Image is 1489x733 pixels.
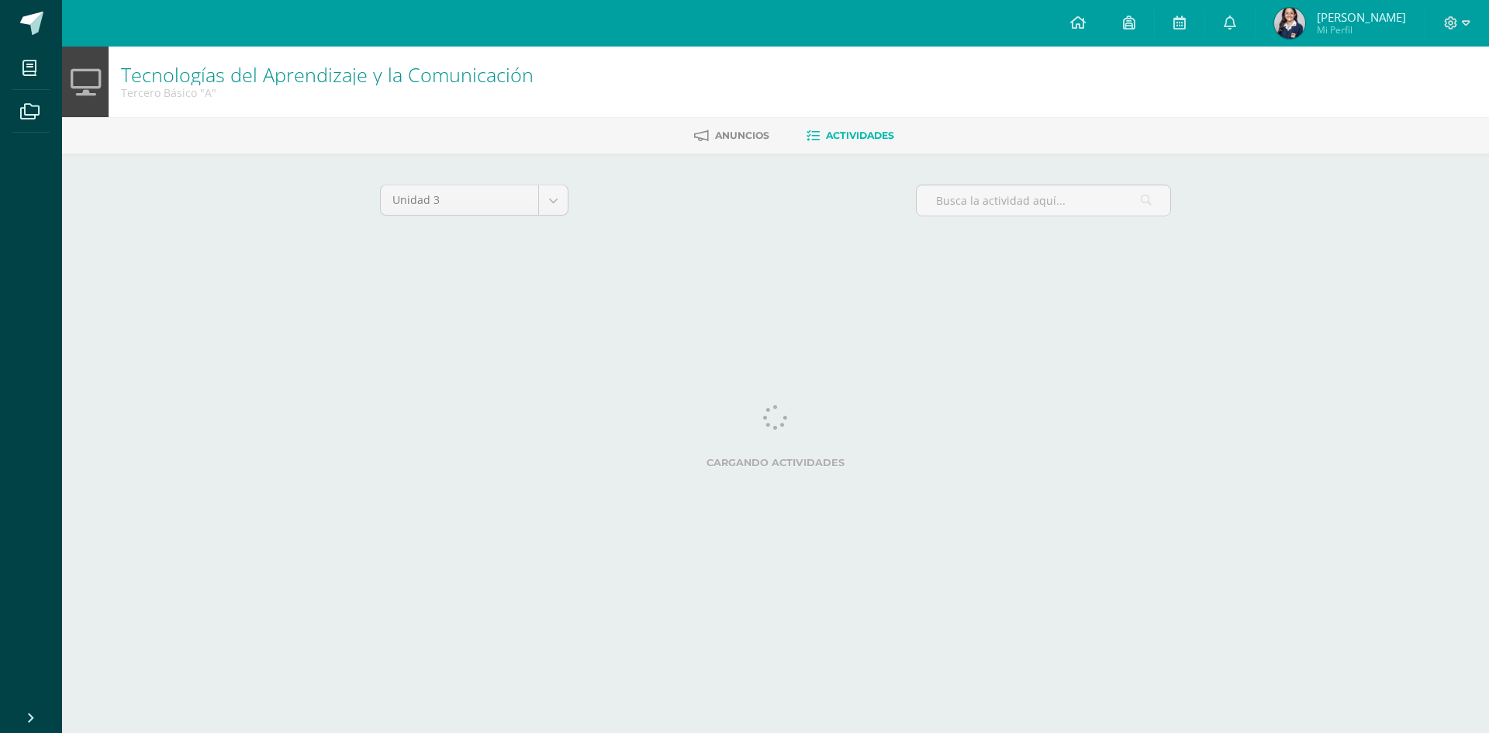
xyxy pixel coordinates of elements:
[807,123,894,148] a: Actividades
[826,130,894,141] span: Actividades
[392,185,527,215] span: Unidad 3
[121,85,534,100] div: Tercero Básico 'A'
[1317,9,1406,25] span: [PERSON_NAME]
[380,457,1171,468] label: Cargando actividades
[917,185,1170,216] input: Busca la actividad aquí...
[715,130,769,141] span: Anuncios
[121,61,534,88] a: Tecnologías del Aprendizaje y la Comunicación
[381,185,568,215] a: Unidad 3
[1274,8,1305,39] img: 247608930fe9e8d457b9cdbfcb073c93.png
[694,123,769,148] a: Anuncios
[121,64,534,85] h1: Tecnologías del Aprendizaje y la Comunicación
[1317,23,1406,36] span: Mi Perfil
